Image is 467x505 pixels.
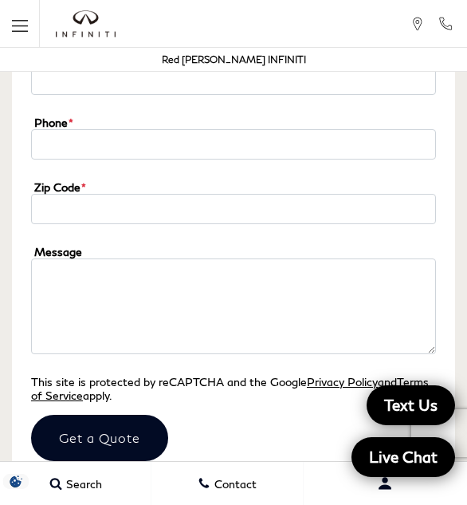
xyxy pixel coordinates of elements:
span: Live Chat [361,447,445,467]
span: Text Us [376,395,445,415]
span: Contact [210,477,257,491]
input: Get a Quote [31,415,168,461]
a: Terms of Service [31,375,429,402]
img: INFINITI [56,10,116,37]
span: Search [62,477,102,491]
a: infiniti [56,10,116,37]
a: Privacy Policy [307,375,378,389]
label: Message [31,245,82,258]
label: Zip Code [31,180,86,194]
a: Red [PERSON_NAME] INFINITI [162,53,306,65]
a: Text Us [367,385,455,425]
button: Open user profile menu [304,464,467,503]
label: Phone [31,116,73,129]
a: Live Chat [351,437,455,477]
a: Call Red Noland INFINITI [438,17,453,31]
small: This site is protected by reCAPTCHA and the Google and apply. [31,375,429,402]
